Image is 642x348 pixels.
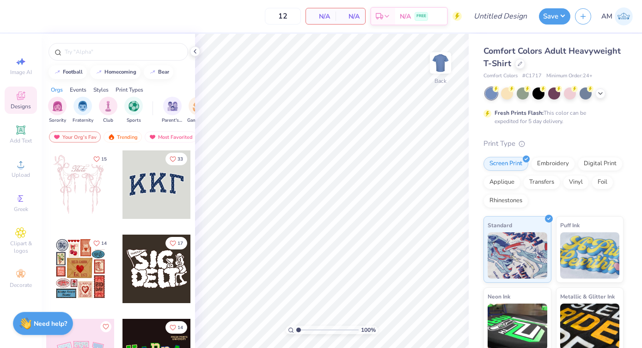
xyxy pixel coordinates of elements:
[434,77,446,85] div: Back
[73,97,93,124] div: filter for Fraternity
[177,325,183,330] span: 14
[64,47,182,56] input: Try "Alpha"
[483,175,520,189] div: Applique
[149,134,156,140] img: most_fav.gif
[49,131,101,143] div: Your Org's Fav
[10,68,32,76] span: Image AI
[149,69,156,75] img: trend_line.gif
[104,69,136,75] div: homecoming
[466,7,534,25] input: Untitled Design
[78,101,88,112] img: Fraternity Image
[51,86,63,94] div: Orgs
[144,65,173,79] button: bear
[165,237,187,249] button: Like
[265,8,301,25] input: – –
[488,292,510,301] span: Neon Ink
[63,69,83,75] div: football
[73,117,93,124] span: Fraternity
[103,101,113,112] img: Club Image
[523,175,560,189] div: Transfers
[10,137,32,144] span: Add Text
[124,97,143,124] button: filter button
[361,326,376,334] span: 100 %
[162,97,183,124] div: filter for Parent's Weekend
[48,97,67,124] div: filter for Sorority
[560,232,620,279] img: Puff Ink
[560,292,615,301] span: Metallic & Glitter Ink
[12,171,30,179] span: Upload
[100,321,111,332] button: Like
[483,194,528,208] div: Rhinestones
[73,97,93,124] button: filter button
[488,232,547,279] img: Standard
[124,97,143,124] div: filter for Sports
[601,7,633,25] a: AM
[341,12,360,21] span: N/A
[53,134,61,140] img: most_fav.gif
[165,153,187,165] button: Like
[158,69,169,75] div: bear
[615,7,633,25] img: Alonna Mckellar
[187,97,208,124] button: filter button
[103,117,113,124] span: Club
[495,109,544,117] strong: Fresh Prints Flash:
[108,134,115,140] img: trending.gif
[101,157,107,162] span: 15
[128,101,139,112] img: Sports Image
[93,86,109,94] div: Styles
[101,241,107,246] span: 14
[90,65,141,79] button: homecoming
[187,117,208,124] span: Game Day
[99,97,117,124] div: filter for Club
[578,157,623,171] div: Digital Print
[488,220,512,230] span: Standard
[601,11,612,22] span: AM
[560,220,580,230] span: Puff Ink
[592,175,613,189] div: Foil
[89,237,111,249] button: Like
[104,131,142,143] div: Trending
[5,240,37,255] span: Clipart & logos
[162,117,183,124] span: Parent's Weekend
[99,97,117,124] button: filter button
[10,281,32,289] span: Decorate
[167,101,178,112] img: Parent's Weekend Image
[539,8,570,25] button: Save
[34,319,67,328] strong: Need help?
[116,86,143,94] div: Print Types
[127,117,141,124] span: Sports
[312,12,330,21] span: N/A
[193,101,203,112] img: Game Day Image
[187,97,208,124] div: filter for Game Day
[14,205,28,213] span: Greek
[70,86,86,94] div: Events
[54,69,61,75] img: trend_line.gif
[483,157,528,171] div: Screen Print
[177,157,183,162] span: 33
[431,54,450,72] img: Back
[89,153,111,165] button: Like
[563,175,589,189] div: Vinyl
[177,241,183,246] span: 17
[49,117,66,124] span: Sorority
[52,101,63,112] img: Sorority Image
[165,321,187,334] button: Like
[495,109,608,125] div: This color can be expedited for 5 day delivery.
[531,157,575,171] div: Embroidery
[400,12,411,21] span: N/A
[483,45,621,69] span: Comfort Colors Adult Heavyweight T-Shirt
[49,65,87,79] button: football
[483,72,518,80] span: Comfort Colors
[522,72,542,80] span: # C1717
[48,97,67,124] button: filter button
[162,97,183,124] button: filter button
[416,13,426,19] span: FREE
[483,138,624,149] div: Print Type
[546,72,593,80] span: Minimum Order: 24 +
[11,103,31,110] span: Designs
[145,131,197,143] div: Most Favorited
[95,69,103,75] img: trend_line.gif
